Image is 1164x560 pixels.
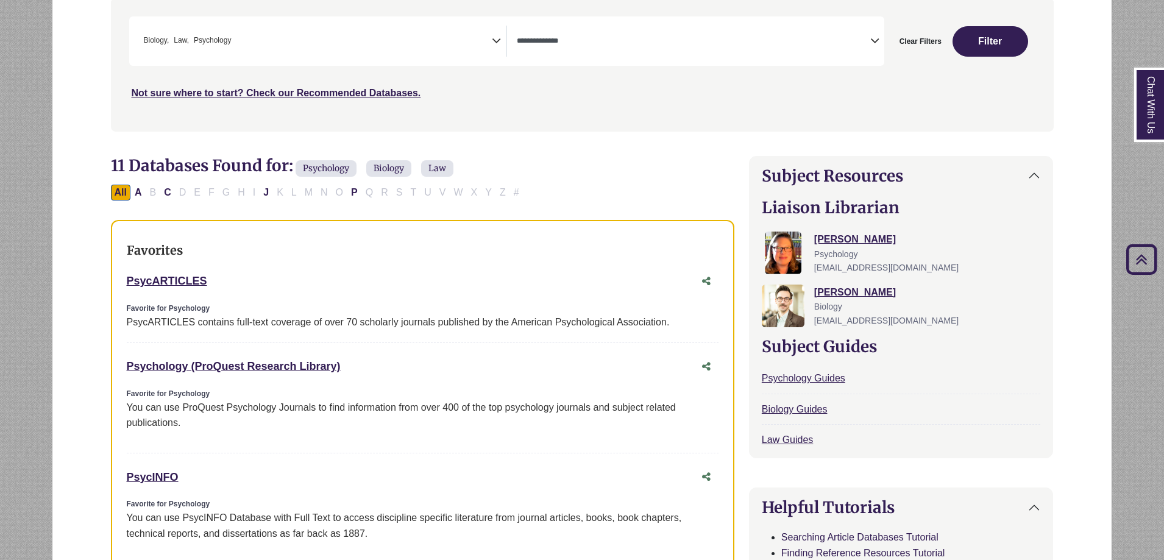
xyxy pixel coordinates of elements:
[694,355,719,378] button: Share this database
[814,302,842,311] span: Biology
[127,400,719,431] p: You can use ProQuest Psychology Journals to find information from over 400 of the top psychology ...
[762,337,1041,356] h2: Subject Guides
[233,37,239,47] textarea: Search
[296,160,357,177] span: Psychology
[517,37,870,47] textarea: Search
[111,155,293,175] span: 11 Databases Found for:
[762,404,828,414] a: Biology Guides
[1122,251,1161,268] a: Back to Top
[127,498,719,510] div: Favorite for Psychology
[132,88,421,98] a: Not sure where to start? Check our Recommended Databases.
[127,314,719,330] div: PsycARTICLES contains full-text coverage of over 70 scholarly journals published by the American ...
[765,232,801,274] img: Jessica Moore
[694,270,719,293] button: Share this database
[127,303,719,314] div: Favorite for Psychology
[139,35,169,46] li: Biology
[814,249,858,259] span: Psychology
[814,316,959,325] span: [EMAIL_ADDRESS][DOMAIN_NAME]
[127,388,719,400] div: Favorite for Psychology
[694,466,719,489] button: Share this database
[189,35,231,46] li: Psychology
[762,434,814,445] a: Law Guides
[127,471,179,483] a: PsycINFO
[174,35,189,46] span: Law
[366,160,411,177] span: Biology
[953,26,1028,57] button: Submit for Search Results
[781,532,939,542] a: Searching Article Databases Tutorial
[127,275,207,287] a: PsycARTICLES
[762,373,845,383] a: Psychology Guides
[814,263,959,272] span: [EMAIL_ADDRESS][DOMAIN_NAME]
[169,35,189,46] li: Law
[421,160,453,177] span: Law
[127,360,341,372] a: Psychology (ProQuest Research Library)
[127,510,719,541] div: You can use PsycINFO Database with Full Text to access discipline specific literature from journa...
[762,285,804,327] img: Greg Rosauer
[194,35,231,46] span: Psychology
[160,185,175,200] button: Filter Results C
[814,287,896,297] a: [PERSON_NAME]
[750,157,1053,195] button: Subject Resources
[762,198,1041,217] h2: Liaison Librarian
[111,185,130,200] button: All
[260,185,272,200] button: Filter Results J
[892,26,949,57] button: Clear Filters
[347,185,361,200] button: Filter Results P
[111,186,524,197] div: Alpha-list to filter by first letter of database name
[131,185,146,200] button: Filter Results A
[750,488,1053,526] button: Helpful Tutorials
[781,548,945,558] a: Finding Reference Resources Tutorial
[144,35,169,46] span: Biology
[814,234,896,244] a: [PERSON_NAME]
[127,243,719,258] h3: Favorites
